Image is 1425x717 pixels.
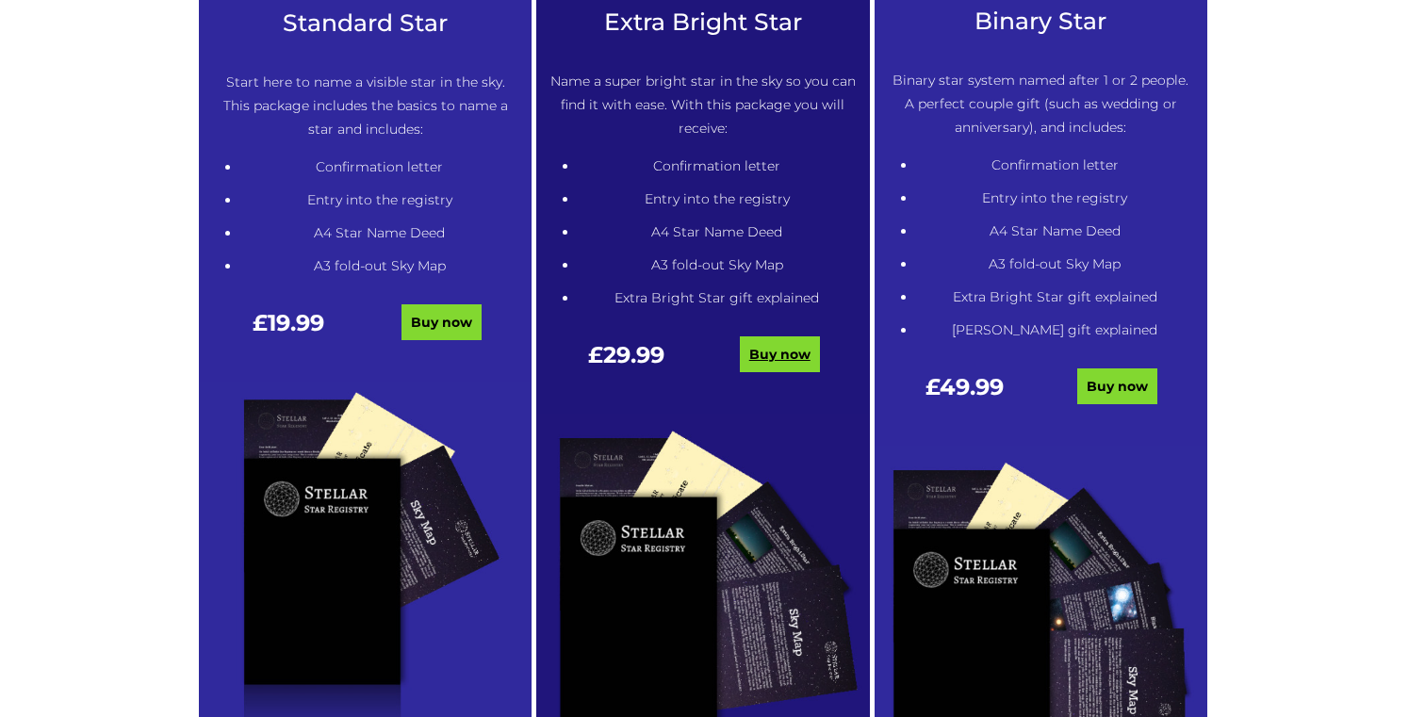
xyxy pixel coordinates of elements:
li: Entry into the registry [916,187,1194,210]
li: Extra Bright Star gift explained [578,286,856,310]
span: 19.99 [268,309,324,336]
li: Entry into the registry [240,188,518,212]
p: Start here to name a visible star in the sky. This package includes the basics to name a star and... [212,71,518,141]
span: 49.99 [940,373,1004,400]
div: £ [212,311,366,353]
h3: Standard Star [212,9,518,37]
li: Extra Bright Star gift explained [916,285,1194,309]
li: Confirmation letter [240,155,518,179]
li: Confirmation letter [916,154,1194,177]
div: £ [888,375,1041,417]
a: Buy now [401,304,482,340]
a: Buy now [1077,368,1157,404]
li: Confirmation letter [578,155,856,178]
li: A3 fold-out Sky Map [916,253,1194,276]
span: 29.99 [603,341,664,368]
li: A4 Star Name Deed [578,220,856,244]
li: [PERSON_NAME] gift explained [916,318,1194,342]
h3: Binary Star [888,8,1194,35]
p: Name a super bright star in the sky so you can find it with ease. With this package you will rece... [549,70,856,140]
p: Binary star system named after 1 or 2 people. A perfect couple gift (such as wedding or anniversa... [888,69,1194,139]
div: £ [549,343,703,385]
a: Buy now [740,336,820,372]
li: A3 fold-out Sky Map [578,253,856,277]
li: A4 Star Name Deed [240,221,518,245]
li: A4 Star Name Deed [916,220,1194,243]
h3: Extra Bright Star [549,8,856,36]
li: Entry into the registry [578,187,856,211]
li: A3 fold-out Sky Map [240,254,518,278]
